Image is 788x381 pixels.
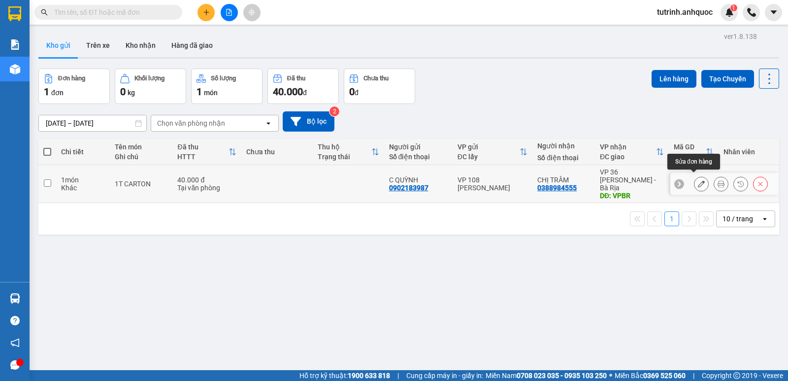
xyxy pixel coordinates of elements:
div: VP 108 [PERSON_NAME] [458,176,528,192]
span: message [10,360,20,370]
div: Tại văn phòng [177,184,236,192]
div: Đơn hàng [58,75,85,82]
div: Thu hộ [318,143,371,151]
button: Kho gửi [38,34,78,57]
button: Tạo Chuyến [701,70,754,88]
span: caret-down [769,8,778,17]
button: aim [243,4,261,21]
span: notification [10,338,20,347]
span: ⚪️ [609,374,612,378]
div: Mã GD [674,143,706,151]
div: 0388984555 [537,184,577,192]
th: Toggle SortBy [172,139,241,165]
span: 1 [197,86,202,98]
div: Người gửi [389,143,448,151]
button: Chưa thu0đ [344,69,415,104]
div: Đã thu [287,75,305,82]
button: Trên xe [78,34,118,57]
input: Select a date range. [39,115,146,131]
sup: 2 [329,106,339,116]
span: 0 [349,86,355,98]
span: copyright [733,372,740,379]
button: Bộ lọc [283,111,334,132]
span: đơn [51,89,64,97]
button: Khối lượng0kg [115,69,186,104]
span: Miền Bắc [615,370,686,381]
span: search [41,9,48,16]
div: Người nhận [537,142,590,150]
th: Toggle SortBy [313,139,384,165]
span: đ [355,89,359,97]
strong: 0708 023 035 - 0935 103 250 [517,372,607,380]
div: Khác [61,184,105,192]
span: | [693,370,694,381]
span: 0 [120,86,126,98]
div: Chi tiết [61,148,105,156]
div: Sửa đơn hàng [694,176,709,191]
div: VP gửi [458,143,520,151]
button: caret-down [765,4,782,21]
div: Trạng thái [318,153,371,161]
div: Nhân viên [723,148,773,156]
div: C QUỲNH [389,176,448,184]
div: Đã thu [177,143,228,151]
button: Số lượng1món [191,69,263,104]
span: 1 [44,86,49,98]
img: phone-icon [747,8,756,17]
div: VP 36 [PERSON_NAME] - Bà Rịa [600,168,664,192]
span: | [397,370,399,381]
div: VP nhận [600,143,656,151]
div: HTTT [177,153,228,161]
span: đ [303,89,307,97]
div: 10 / trang [722,214,753,224]
div: Ghi chú [115,153,167,161]
div: 0902183987 [389,184,428,192]
span: aim [248,9,255,16]
th: Toggle SortBy [453,139,533,165]
th: Toggle SortBy [669,139,719,165]
input: Tìm tên, số ĐT hoặc mã đơn [54,7,170,18]
th: Toggle SortBy [595,139,669,165]
div: Số điện thoại [537,154,590,162]
div: Ngày ĐH [674,153,706,161]
span: kg [128,89,135,97]
img: warehouse-icon [10,293,20,304]
button: Đã thu40.000đ [267,69,339,104]
div: Chưa thu [363,75,389,82]
span: Miền Nam [486,370,607,381]
strong: 0369 525 060 [643,372,686,380]
button: Đơn hàng1đơn [38,69,110,104]
svg: open [761,215,769,223]
strong: 1900 633 818 [348,372,390,380]
div: Tên món [115,143,167,151]
div: Sửa đơn hàng [667,154,720,170]
div: 1T CARTON [115,180,167,188]
div: ĐC giao [600,153,656,161]
img: warehouse-icon [10,64,20,74]
div: Số điện thoại [389,153,448,161]
img: logo-vxr [8,6,21,21]
svg: open [264,119,272,127]
button: Lên hàng [652,70,696,88]
button: 1 [664,211,679,226]
span: Cung cấp máy in - giấy in: [406,370,483,381]
div: Khối lượng [134,75,164,82]
button: Kho nhận [118,34,164,57]
span: plus [203,9,210,16]
div: CHỊ TRÂM [537,176,590,184]
span: file-add [226,9,232,16]
div: Số lượng [211,75,236,82]
span: 40.000 [273,86,303,98]
button: file-add [221,4,238,21]
span: question-circle [10,316,20,325]
span: Hỗ trợ kỹ thuật: [299,370,390,381]
button: Hàng đã giao [164,34,221,57]
div: 40.000 đ [177,176,236,184]
span: món [204,89,218,97]
sup: 1 [730,4,737,11]
div: ver 1.8.138 [724,31,757,42]
img: icon-new-feature [725,8,734,17]
div: DĐ: VPBR [600,192,664,200]
div: Chọn văn phòng nhận [157,118,225,128]
img: solution-icon [10,39,20,50]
